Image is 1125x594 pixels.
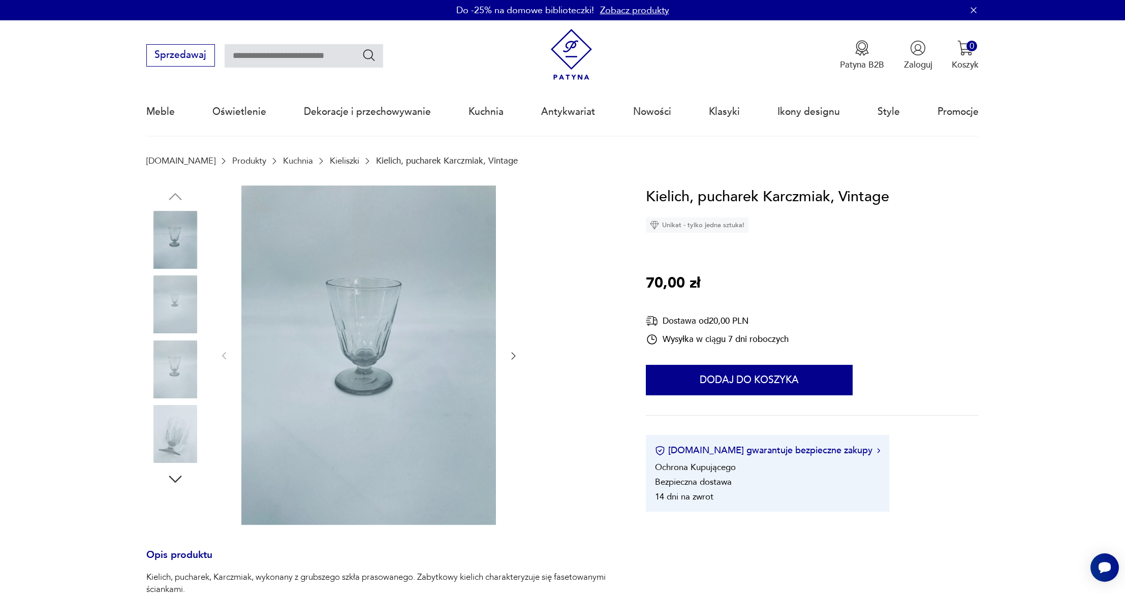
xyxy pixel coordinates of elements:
a: Ikona medaluPatyna B2B [840,40,884,71]
a: Klasyki [709,88,740,135]
img: Ikona koszyka [957,40,973,56]
p: Patyna B2B [840,59,884,71]
img: Ikona medalu [854,40,870,56]
img: Patyna - sklep z meblami i dekoracjami vintage [546,29,597,80]
a: Produkty [232,156,266,166]
img: Ikona certyfikatu [655,446,665,456]
img: Zdjęcie produktu Kielich, pucharek Karczmiak, Vintage [146,405,204,463]
a: Nowości [633,88,671,135]
button: Szukaj [362,48,377,62]
img: Zdjęcie produktu Kielich, pucharek Karczmiak, Vintage [146,340,204,398]
p: Do -25% na domowe biblioteczki! [456,4,594,17]
a: Oświetlenie [212,88,266,135]
iframe: Smartsupp widget button [1090,553,1119,582]
p: Kielich, pucharek Karczmiak, Vintage [376,156,518,166]
button: Sprzedawaj [146,44,215,67]
a: [DOMAIN_NAME] [146,156,215,166]
a: Zobacz produkty [600,4,669,17]
a: Kuchnia [468,88,504,135]
a: Promocje [938,88,979,135]
div: 0 [966,41,977,51]
p: 70,00 zł [646,272,700,295]
div: Dostawa od 20,00 PLN [646,315,789,327]
button: [DOMAIN_NAME] gwarantuje bezpieczne zakupy [655,444,880,457]
h3: Opis produktu [146,551,616,572]
div: Wysyłka w ciągu 7 dni roboczych [646,333,789,346]
h1: Kielich, pucharek Karczmiak, Vintage [646,185,889,209]
a: Meble [146,88,175,135]
img: Ikonka użytkownika [910,40,926,56]
img: Ikona dostawy [646,315,658,327]
p: Zaloguj [904,59,932,71]
p: Koszyk [952,59,979,71]
a: Kuchnia [283,156,313,166]
img: Zdjęcie produktu Kielich, pucharek Karczmiak, Vintage [241,185,496,525]
a: Ikony designu [777,88,840,135]
img: Zdjęcie produktu Kielich, pucharek Karczmiak, Vintage [146,211,204,269]
div: Unikat - tylko jedna sztuka! [646,217,748,233]
li: Ochrona Kupującego [655,461,736,473]
img: Ikona strzałki w prawo [877,448,880,453]
li: Bezpieczna dostawa [655,476,732,488]
a: Antykwariat [541,88,595,135]
li: 14 dni na zwrot [655,491,713,503]
button: Zaloguj [904,40,932,71]
a: Kieliszki [330,156,359,166]
a: Sprzedawaj [146,52,215,60]
button: Dodaj do koszyka [646,365,853,395]
img: Ikona diamentu [650,221,659,230]
a: Style [878,88,900,135]
img: Zdjęcie produktu Kielich, pucharek Karczmiak, Vintage [146,275,204,333]
a: Dekoracje i przechowywanie [304,88,431,135]
button: 0Koszyk [952,40,979,71]
button: Patyna B2B [840,40,884,71]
